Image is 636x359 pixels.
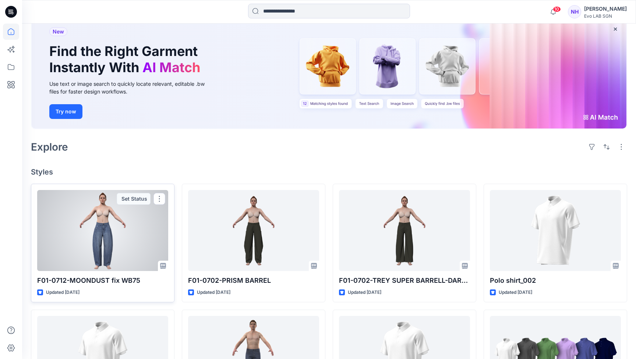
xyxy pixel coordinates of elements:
div: Evo LAB SGN [584,13,627,19]
h1: Find the Right Garment Instantly With [49,43,204,75]
div: [PERSON_NAME] [584,4,627,13]
p: Polo shirt_002 [490,275,621,286]
p: Updated [DATE] [348,289,381,296]
span: AI Match [142,59,200,75]
h2: Explore [31,141,68,153]
p: Updated [DATE] [46,289,79,296]
span: New [53,27,64,36]
p: F01-0712-MOONDUST fix WB75 [37,275,168,286]
a: F01-0702-TREY SUPER BARRELL-DARK LODEN-262 [339,190,470,271]
p: Updated [DATE] [499,289,532,296]
h4: Styles [31,168,627,176]
a: F01-0712-MOONDUST fix WB75 [37,190,168,271]
div: Use text or image search to quickly locate relevant, editable .bw files for faster design workflows. [49,80,215,95]
div: NH [568,5,581,18]
span: 10 [553,6,561,12]
button: Try now [49,104,82,119]
p: F01-0702-TREY SUPER BARRELL-DARK [PERSON_NAME]-262 [339,275,470,286]
a: Polo shirt_002 [490,190,621,271]
a: F01-0702-PRISM BARREL [188,190,319,271]
p: F01-0702-PRISM BARREL [188,275,319,286]
p: Updated [DATE] [197,289,230,296]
